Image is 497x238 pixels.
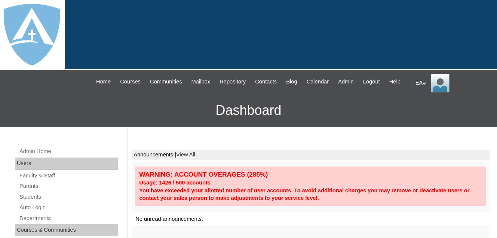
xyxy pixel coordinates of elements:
span: Contacts [255,77,277,86]
span: Help [389,77,401,86]
span: Calendar [307,77,329,86]
a: Faculty & Staff [19,171,118,180]
span: Admin [338,77,354,86]
h3: Dashboard [4,94,493,127]
a: Courses [116,77,144,86]
div: You have exceeded your allotted number of user accounts. To avoid additional charges you may remo... [139,187,482,202]
a: Parents [19,181,118,191]
a: Repository [216,77,249,86]
a: Departments [19,214,118,223]
a: Home [92,77,114,86]
td: No unread announcements. [132,212,490,226]
span: Courses [120,77,141,86]
span: Home [96,77,111,86]
a: Communities [146,77,186,86]
span: Communities [150,77,182,86]
div: EA [415,74,490,92]
div: WARNING: ACCOUNT OVERAGES (285%) [139,170,482,179]
span: Blog [286,77,297,86]
a: Admin [334,77,358,86]
a: Blog [282,77,301,86]
a: Auto Login [19,203,118,212]
a: Students [19,192,118,202]
a: Contacts [251,77,280,86]
span: Mailbox [191,77,211,86]
a: View All [176,152,195,158]
div: Users [15,158,118,170]
img: logo-white.png [4,4,60,65]
span: Logout [363,77,380,86]
div: Courses & Communities [15,224,118,236]
strong: Usage: 1426 / 500 accounts [139,180,211,186]
td: Announcements | [132,150,490,160]
a: Help [386,77,404,86]
a: Calendar [303,77,332,86]
img: EA Administrator [431,74,450,92]
a: Logout [359,77,384,86]
span: Repository [220,77,246,86]
a: Mailbox [188,77,214,86]
a: Admin Home [19,147,118,156]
